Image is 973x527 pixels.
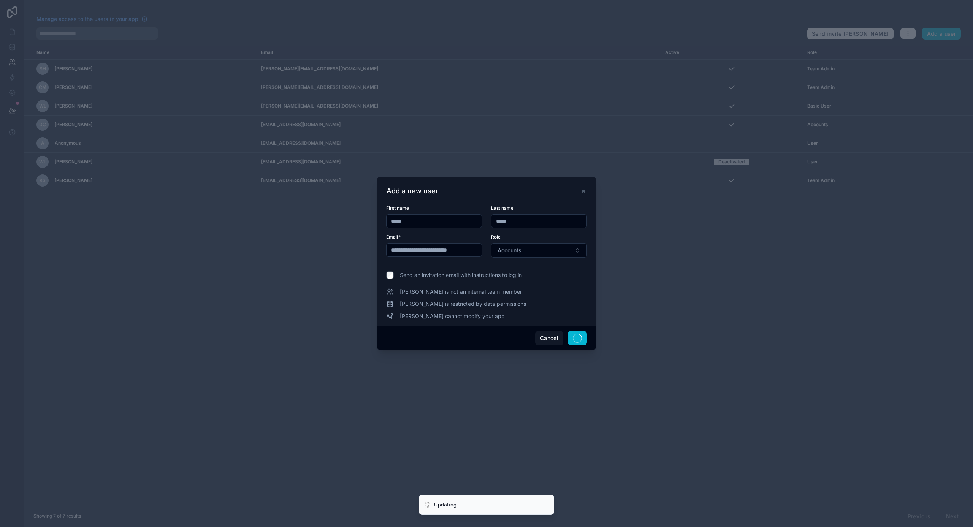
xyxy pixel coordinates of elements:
span: Send an invitation email with instructions to log in [400,271,522,279]
span: Role [491,234,501,240]
span: [PERSON_NAME] is not an internal team member [400,288,522,296]
span: [PERSON_NAME] is restricted by data permissions [400,300,526,308]
h3: Add a new user [387,187,438,196]
button: Cancel [535,331,563,345]
span: Last name [491,205,513,211]
span: Email [386,234,398,240]
span: Accounts [498,247,521,254]
button: Select Button [491,243,587,258]
span: [PERSON_NAME] cannot modify your app [400,312,505,320]
span: First name [386,205,409,211]
input: Send an invitation email with instructions to log in [386,271,394,279]
div: Updating... [434,501,461,509]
